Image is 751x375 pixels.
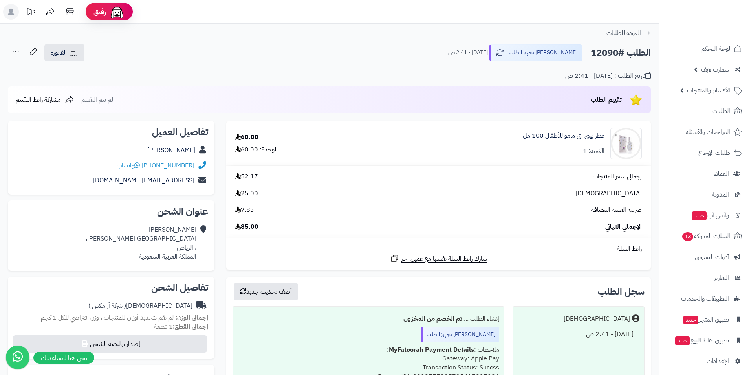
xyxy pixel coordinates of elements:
[234,283,298,300] button: أضف تحديث جديد
[523,131,604,140] a: عطر بيتي اي مامو للأطفال 100 مل
[235,206,254,215] span: 7.83
[664,39,746,58] a: لوحة التحكم
[682,232,693,241] span: 13
[93,176,194,185] a: [EMAIL_ADDRESS][DOMAIN_NAME]
[93,7,106,17] span: رفيق
[675,336,690,345] span: جديد
[583,147,604,156] div: الكمية: 1
[86,225,196,261] div: [PERSON_NAME] [GEOGRAPHIC_DATA][PERSON_NAME]، ، الرياض المملكة العربية السعودية
[683,314,729,325] span: تطبيق المتجر
[664,143,746,162] a: طلبات الإرجاع
[14,207,208,216] h2: عنوان الشحن
[238,311,500,327] div: إنشاء الطلب ....
[235,189,258,198] span: 25.00
[13,335,207,353] button: إصدار بوليصة الشحن
[175,313,208,322] strong: إجمالي الوزن:
[664,123,746,142] a: المراجعات والأسئلة
[421,327,499,342] div: [PERSON_NAME] تجهيز الطلب
[664,268,746,287] a: التقارير
[88,301,126,311] span: ( شركة أرامكس )
[606,28,641,38] span: العودة للطلبات
[41,313,174,322] span: لم تقم بتحديد أوزان للمنتجات ، وزن افتراضي للكل 1 كجم
[707,356,729,367] span: الإعدادات
[701,43,730,54] span: لوحة التحكم
[605,222,642,232] span: الإجمالي النهائي
[14,127,208,137] h2: تفاصيل العميل
[403,314,462,324] b: تم الخصم من المخزون
[664,206,746,225] a: وآتس آبجديد
[681,293,729,304] span: التطبيقات والخدمات
[81,95,113,105] span: لم يتم التقييم
[664,331,746,350] a: تطبيق نقاط البيعجديد
[235,145,278,154] div: الوحدة: 60.00
[565,72,651,81] div: تاريخ الطلب : [DATE] - 2:41 ص
[691,210,729,221] span: وآتس آب
[611,128,641,159] img: 6891625ef44bdeadb907eedacd79b4cfd6d5-90x90.jpg
[154,322,208,331] small: 1 قطعة
[387,345,474,355] b: MyFatoorah Payment Details:
[117,161,140,170] a: واتساب
[591,45,651,61] h2: الطلب #12090
[664,248,746,267] a: أدوات التسويق
[235,172,258,181] span: 52.17
[664,102,746,121] a: الطلبات
[698,147,730,158] span: طلبات الإرجاع
[664,310,746,329] a: تطبيق المتجرجديد
[674,335,729,346] span: تطبيق نقاط البيع
[591,95,622,105] span: تقييم الطلب
[712,189,729,200] span: المدونة
[606,28,651,38] a: العودة للطلبات
[173,322,208,331] strong: إجمالي القطع:
[448,49,488,57] small: [DATE] - 2:41 ص
[692,211,707,220] span: جديد
[701,64,729,75] span: سمارت لايف
[681,231,730,242] span: السلات المتروكة
[564,314,630,324] div: [DEMOGRAPHIC_DATA]
[518,327,639,342] div: [DATE] - 2:41 ص
[664,289,746,308] a: التطبيقات والخدمات
[109,4,125,20] img: ai-face.png
[683,316,698,324] span: جديد
[593,172,642,181] span: إجمالي سعر المنتجات
[390,254,487,263] a: شارك رابط السلة نفسها مع عميل آخر
[489,44,582,61] button: [PERSON_NAME] تجهيز الطلب
[401,254,487,263] span: شارك رابط السلة نفسها مع عميل آخر
[14,283,208,292] h2: تفاصيل الشحن
[664,227,746,246] a: السلات المتروكة13
[235,222,258,232] span: 85.00
[44,44,84,61] a: الفاتورة
[664,164,746,183] a: العملاء
[714,272,729,283] span: التقارير
[16,95,74,105] a: مشاركة رابط التقييم
[575,189,642,198] span: [DEMOGRAPHIC_DATA]
[229,244,648,254] div: رابط السلة
[591,206,642,215] span: ضريبة القيمة المضافة
[714,168,729,179] span: العملاء
[664,185,746,204] a: المدونة
[235,133,258,142] div: 60.00
[598,287,645,296] h3: سجل الطلب
[687,85,730,96] span: الأقسام والمنتجات
[686,127,730,138] span: المراجعات والأسئلة
[88,301,192,311] div: [DEMOGRAPHIC_DATA]
[147,145,195,155] a: [PERSON_NAME]
[51,48,67,57] span: الفاتورة
[695,252,729,263] span: أدوات التسويق
[664,352,746,371] a: الإعدادات
[21,4,40,22] a: تحديثات المنصة
[16,95,61,105] span: مشاركة رابط التقييم
[141,161,194,170] a: [PHONE_NUMBER]
[712,106,730,117] span: الطلبات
